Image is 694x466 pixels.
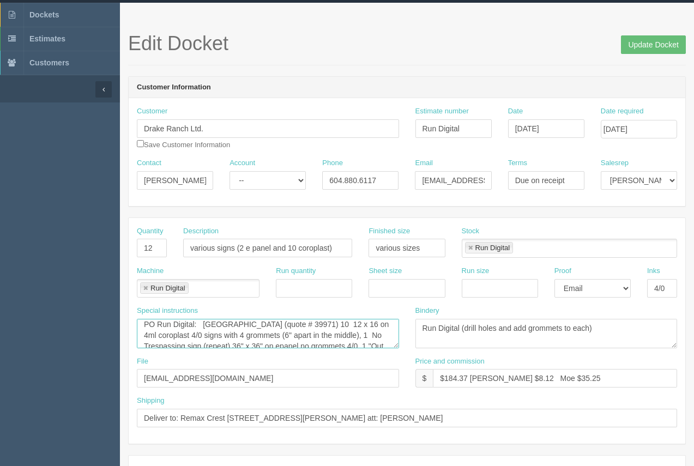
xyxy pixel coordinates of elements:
h1: Edit Docket [128,33,686,55]
label: Finished size [369,226,410,237]
span: Estimates [29,34,65,43]
label: Phone [322,158,343,168]
label: Contact [137,158,161,168]
label: Date required [601,106,644,117]
input: Update Docket [621,35,686,54]
label: Description [183,226,219,237]
label: Bindery [415,306,439,316]
label: Proof [554,266,571,276]
label: Machine [137,266,164,276]
label: File [137,356,148,367]
label: Run quantity [276,266,316,276]
label: Quantity [137,226,163,237]
textarea: PO Run Digital: [GEOGRAPHIC_DATA] (quote # 39971) 10 12 x 16 on 4ml coroplast 4/0 signs with 4 gr... [137,319,399,348]
label: Customer [137,106,167,117]
label: Salesrep [601,158,629,168]
div: $ [415,369,433,388]
label: Price and commission [415,356,485,367]
label: Shipping [137,396,165,406]
header: Customer Information [129,77,685,99]
label: Run size [462,266,490,276]
label: Date [508,106,523,117]
label: Sheet size [369,266,402,276]
label: Account [230,158,255,168]
label: Email [415,158,433,168]
label: Stock [462,226,480,237]
label: Special instructions [137,306,198,316]
label: Terms [508,158,527,168]
label: Estimate number [415,106,469,117]
div: Save Customer Information [137,106,399,150]
textarea: Run Digital (drill holes and add grommets to each) [415,319,678,348]
label: Inks [647,266,660,276]
input: Enter customer name [137,119,399,138]
div: Run Digital [150,285,185,292]
div: Run Digital [475,244,510,251]
span: Customers [29,58,69,67]
span: Dockets [29,10,59,19]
